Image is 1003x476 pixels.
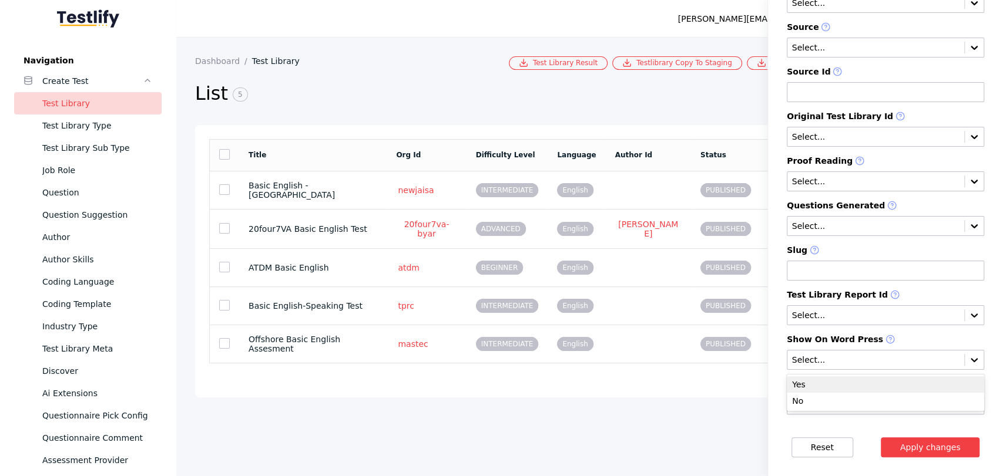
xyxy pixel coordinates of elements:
a: atdm [396,262,421,273]
div: Create Test [42,74,143,88]
section: Basic English - [GEOGRAPHIC_DATA] [249,181,377,200]
a: Questionnaire Pick Config [14,404,162,427]
label: Test Library Report Id [787,290,984,301]
a: Question [14,181,162,204]
div: [PERSON_NAME][EMAIL_ADDRESS][PERSON_NAME][DOMAIN_NAME] [678,12,958,26]
a: Author Skills [14,248,162,271]
span: BEGINNER [476,261,524,275]
div: Job Role [42,163,152,177]
a: Author Id [615,151,652,159]
label: Source [787,22,984,33]
a: Questionnaire Comment [14,427,162,449]
a: Test Library Meta [14,337,162,360]
div: Question Suggestion [42,208,152,222]
a: Language [557,151,596,159]
a: Org Id [396,151,421,159]
div: Test Library Sub Type [42,141,152,155]
a: Author [14,226,162,248]
div: Discover [42,364,152,378]
span: 5 [233,87,248,102]
label: Navigation [14,56,162,65]
div: Author Skills [42,252,152,266]
span: PUBLISHED [700,183,751,197]
a: Discover [14,360,162,382]
span: PUBLISHED [700,337,751,351]
a: Question Suggestion [14,204,162,226]
span: INTERMEDIATE [476,183,539,197]
a: Assessment Provider [14,449,162,471]
div: No [787,393,984,409]
a: Industry Type [14,315,162,337]
a: Testlibrary Copy To Staging [612,56,742,70]
label: Questions Generated [787,201,984,211]
a: newjaisa [396,185,435,195]
img: Testlify - Backoffice [57,9,119,28]
div: Test Library Meta [42,342,152,356]
section: Offshore Basic English Assesment [249,335,377,353]
a: Title [249,151,266,159]
span: PUBLISHED [700,261,751,275]
div: Ai Extensions [42,386,152,400]
a: mastec [396,339,430,349]
section: ATDM Basic English [249,263,377,272]
a: Status [700,151,726,159]
span: English [557,261,593,275]
label: Proof Reading [787,156,984,167]
a: Test Library [252,56,309,66]
a: Coding Template [14,293,162,315]
a: Test Library Result [509,56,608,70]
div: Coding Template [42,297,152,311]
label: Source Id [787,67,984,77]
span: INTERMEDIATE [476,299,539,313]
h2: List [195,82,787,106]
span: English [557,337,593,351]
a: [PERSON_NAME] [615,219,681,239]
div: Question [42,185,152,200]
div: Assessment Provider [42,453,152,467]
label: Show On Word Press [787,335,984,345]
a: tprc [396,301,416,311]
a: Test Library Sub Type [14,137,162,159]
label: Original Test Library Id [787,112,984,122]
section: 20four7VA Basic English Test [249,224,377,234]
a: Bulk Csv Download [747,56,848,70]
div: Questionnaire Comment [42,431,152,445]
div: Yes [787,376,984,393]
label: Slug [787,245,984,256]
a: Difficulty Level [476,151,535,159]
a: Dashboard [195,56,252,66]
span: INTERMEDIATE [476,337,539,351]
span: English [557,183,593,197]
span: PUBLISHED [700,299,751,313]
button: Apply changes [881,437,980,457]
span: English [557,299,593,313]
a: Ai Extensions [14,382,162,404]
div: Test Library Type [42,119,152,133]
a: 20four7va-byar [396,219,457,239]
a: Coding Language [14,271,162,293]
span: PUBLISHED [700,222,751,236]
a: Test Library Type [14,114,162,137]
div: Industry Type [42,319,152,333]
span: ADVANCED [476,222,526,236]
a: Test Library [14,92,162,114]
span: English [557,222,593,236]
div: Coding Language [42,275,152,289]
div: Test Library [42,96,152,110]
button: Reset [791,437,853,457]
section: Basic English-Speaking Test [249,301,377,310]
a: Job Role [14,159,162,181]
div: Questionnaire Pick Config [42,409,152,423]
div: Author [42,230,152,244]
